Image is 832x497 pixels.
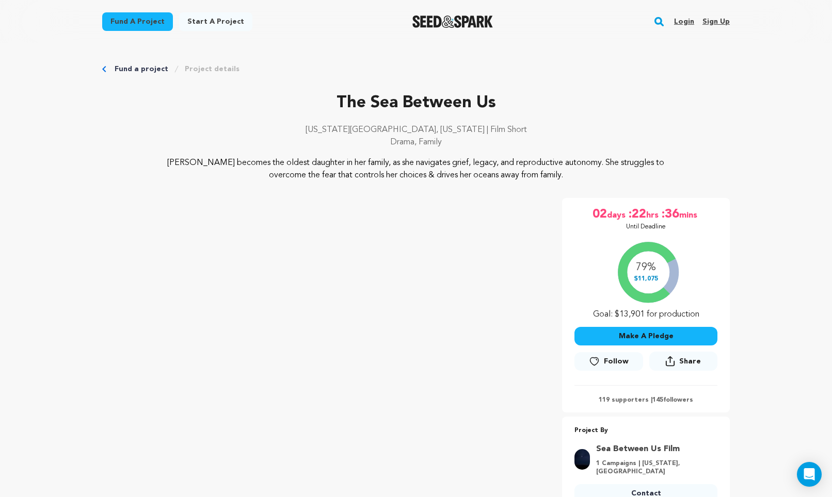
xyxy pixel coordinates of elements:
[574,449,590,470] img: 70e4bdabd1bda51f.jpg
[646,206,661,223] span: hrs
[652,397,663,403] span: 145
[102,91,730,115] p: The Sea Between Us
[102,64,730,74] div: Breadcrumb
[679,206,699,223] span: mins
[674,13,694,30] a: Login
[596,459,711,476] p: 1 Campaigns | [US_STATE], [GEOGRAPHIC_DATA]
[574,327,717,345] button: Make A Pledge
[574,396,717,404] p: 119 supporters | followers
[115,64,168,74] a: Fund a project
[626,223,666,231] p: Until Deadline
[165,157,667,181] p: [PERSON_NAME] becomes the oldest daughter in her family, as she navigates grief, legacy, and repr...
[412,15,493,28] img: Seed&Spark Logo Dark Mode
[679,356,701,367] span: Share
[661,206,679,223] span: :36
[607,206,628,223] span: days
[604,356,629,367] span: Follow
[102,124,730,136] p: [US_STATE][GEOGRAPHIC_DATA], [US_STATE] | Film Short
[649,352,717,371] button: Share
[574,352,643,371] a: Follow
[649,352,717,375] span: Share
[574,425,717,437] p: Project By
[596,443,711,455] a: Goto Sea Between Us Film profile
[179,12,252,31] a: Start a project
[412,15,493,28] a: Seed&Spark Homepage
[628,206,646,223] span: :22
[797,462,822,487] div: Open Intercom Messenger
[102,136,730,148] p: Drama, Family
[702,13,730,30] a: Sign up
[593,206,607,223] span: 02
[185,64,239,74] a: Project details
[102,12,173,31] a: Fund a project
